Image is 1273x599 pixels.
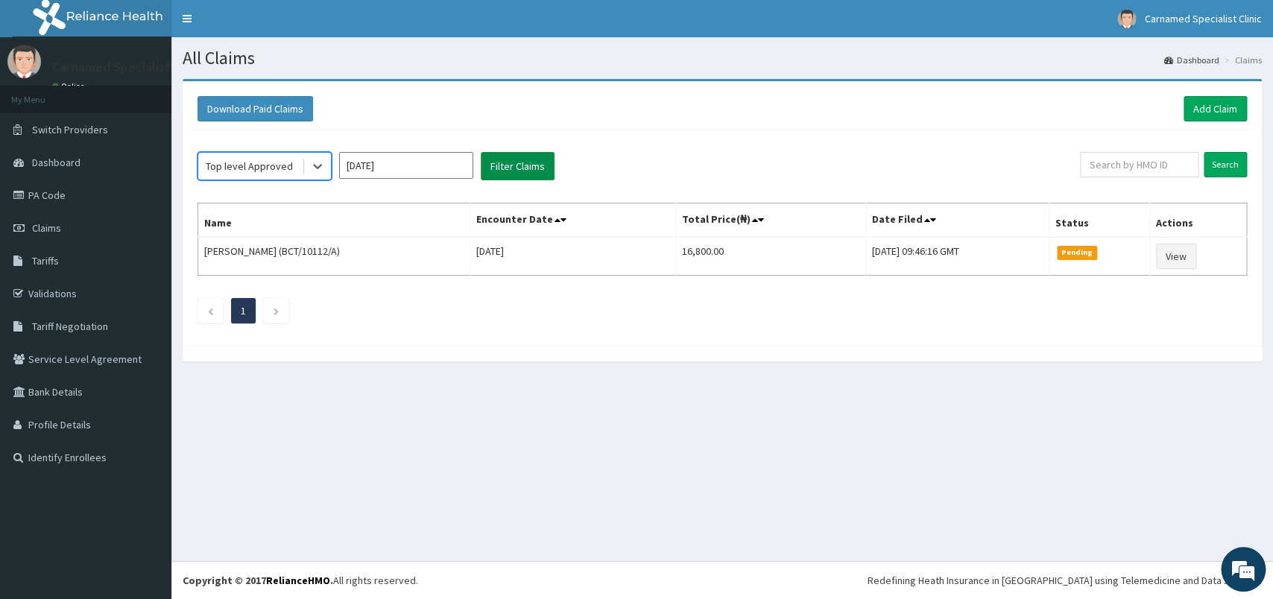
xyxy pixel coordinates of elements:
a: View [1156,244,1196,269]
th: Name [198,203,470,238]
input: Search by HMO ID [1080,152,1198,177]
span: Claims [32,221,61,235]
th: Status [1049,203,1149,238]
td: [PERSON_NAME] (BCT/10112/A) [198,237,470,276]
button: Download Paid Claims [198,96,313,121]
span: Carnamed Specialist Clinic [1145,12,1262,25]
a: Previous page [207,304,214,317]
a: Next page [273,304,279,317]
button: Filter Claims [481,152,555,180]
img: User Image [7,45,41,78]
span: Tariffs [32,254,59,267]
span: Tariff Negotiation [32,320,108,333]
h1: All Claims [183,48,1262,68]
td: [DATE] 09:46:16 GMT [865,237,1049,276]
span: Dashboard [32,156,80,169]
th: Date Filed [865,203,1049,238]
input: Select Month and Year [339,152,473,179]
td: 16,800.00 [675,237,865,276]
a: Online [52,81,88,92]
th: Actions [1149,203,1246,238]
th: Total Price(₦) [675,203,865,238]
span: Pending [1057,246,1098,259]
span: Switch Providers [32,123,108,136]
li: Claims [1221,54,1262,66]
strong: Copyright © 2017 . [183,574,333,587]
p: Carnamed Specialist Clinic [52,60,205,74]
th: Encounter Date [470,203,675,238]
a: Page 1 is your current page [241,304,246,317]
footer: All rights reserved. [171,561,1273,599]
a: Dashboard [1164,54,1219,66]
a: Add Claim [1184,96,1247,121]
img: User Image [1117,10,1136,28]
div: Redefining Heath Insurance in [GEOGRAPHIC_DATA] using Telemedicine and Data Science! [868,573,1262,588]
input: Search [1204,152,1247,177]
a: RelianceHMO [266,574,330,587]
div: Top level Approved [206,159,293,174]
td: [DATE] [470,237,675,276]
